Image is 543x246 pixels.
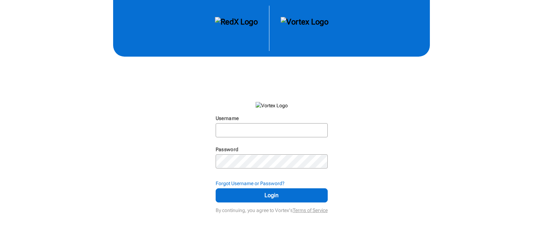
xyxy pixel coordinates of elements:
[216,180,328,187] div: Forgot Username or Password?
[216,147,239,152] label: Password
[224,191,319,200] span: Login
[293,207,328,213] a: Terms of Service
[216,115,239,121] label: Username
[215,17,258,40] img: RedX Logo
[281,17,328,40] img: Vortex Logo
[256,102,288,109] img: Vortex Logo
[216,204,328,214] div: By continuing, you agree to Vortex's
[216,181,285,186] strong: Forgot Username or Password?
[216,188,328,202] button: Login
